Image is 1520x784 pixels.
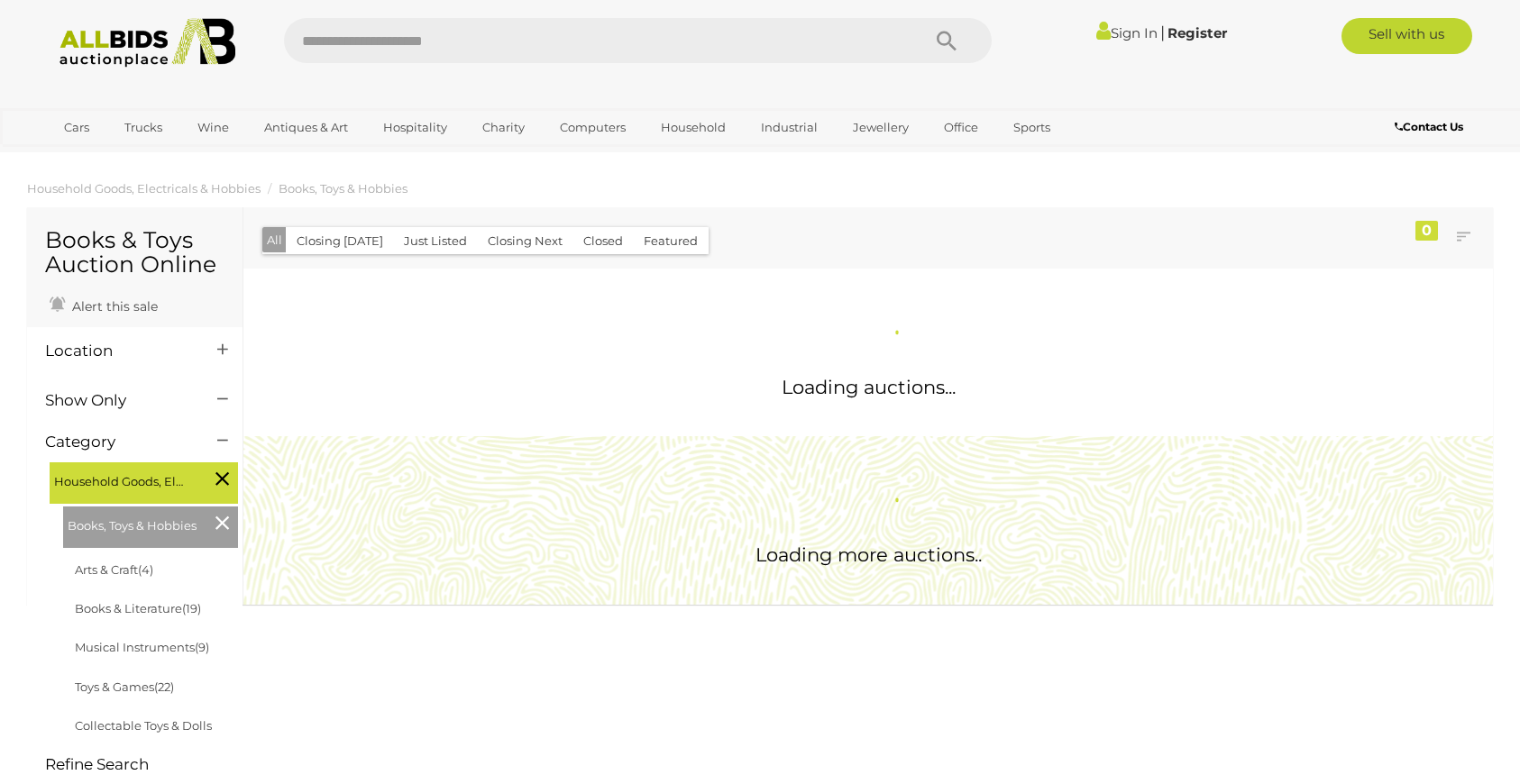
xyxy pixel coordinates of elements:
a: Trucks [113,113,174,142]
span: Loading auctions... [782,376,956,398]
button: Closing [DATE] [286,227,394,255]
button: Search [902,18,992,63]
b: Contact Us [1395,120,1463,133]
span: Alert this sale [68,298,158,315]
img: Allbids.com.au [50,18,245,68]
div: 0 [1415,221,1438,241]
a: Books, Toys & Hobbies [279,181,407,196]
span: | [1160,23,1165,42]
a: Sell with us [1341,18,1472,54]
span: Books, Toys & Hobbies [68,511,203,536]
a: Sports [1002,113,1062,142]
a: Alert this sale [45,291,162,318]
a: Household [649,113,737,142]
a: Jewellery [841,113,920,142]
button: Just Listed [393,227,478,255]
a: Arts & Craft(4) [75,562,153,577]
span: Household Goods, Electricals & Hobbies [54,467,189,492]
a: Computers [548,113,637,142]
a: Collectable Toys & Dolls [75,718,212,733]
button: All [262,227,287,253]
a: Wine [186,113,241,142]
a: Charity [471,113,536,142]
span: (9) [195,640,209,654]
h4: Show Only [45,392,190,409]
a: Sign In [1096,24,1158,41]
span: (22) [154,679,174,694]
a: Industrial [749,113,829,142]
a: Office [932,113,990,142]
span: (19) [182,601,201,615]
h4: Location [45,342,190,360]
h4: Refine Search [45,756,238,773]
span: (4) [138,562,153,577]
h1: Books & Toys Auction Online [45,228,224,278]
button: Featured [633,227,709,255]
span: Loading more auctions.. [755,543,982,566]
a: Hospitality [371,113,459,142]
a: Contact Us [1395,117,1468,137]
h4: Category [45,433,190,451]
a: Register [1167,24,1227,41]
a: Books & Literature(19) [75,601,201,615]
a: Toys & Games(22) [75,679,174,694]
a: Antiques & Art [252,113,360,142]
a: Household Goods, Electricals & Hobbies [27,181,261,196]
a: Cars [52,113,101,142]
button: Closed [572,227,634,255]
a: Musical Instruments(9) [75,640,209,654]
button: Closing Next [477,227,573,255]
a: [GEOGRAPHIC_DATA] [52,142,204,172]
